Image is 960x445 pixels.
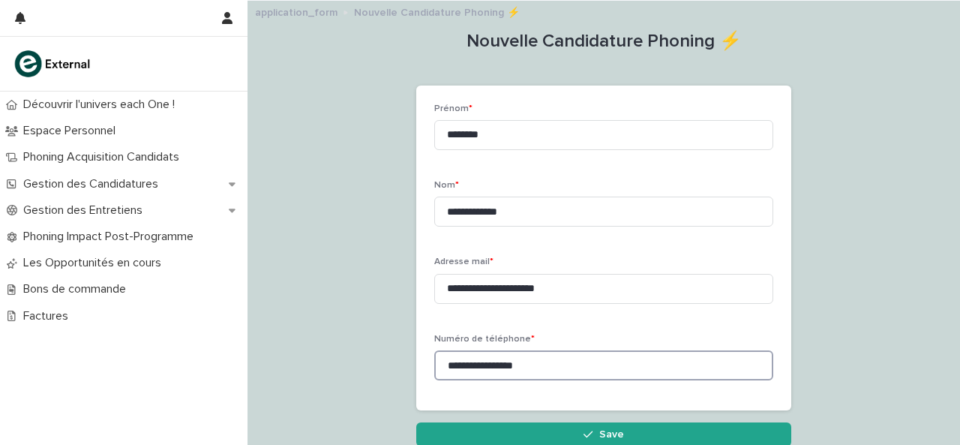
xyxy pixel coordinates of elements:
span: Nom [434,181,459,190]
p: Gestion des Candidatures [17,177,170,191]
span: Save [599,429,624,440]
h1: Nouvelle Candidature Phoning ⚡ [416,31,791,53]
p: application_form [255,3,337,20]
p: Phoning Impact Post-Programme [17,230,205,244]
span: Prénom [434,104,472,113]
p: Gestion des Entretiens [17,203,154,218]
p: Découvrir l'univers each One ! [17,98,187,112]
span: Adresse mail [434,257,493,266]
p: Espace Personnel [17,124,127,138]
p: Bons de commande [17,282,138,296]
p: Phoning Acquisition Candidats [17,150,191,164]
img: bc51vvfgR2QLHU84CWIQ [12,49,94,79]
p: Factures [17,309,80,323]
span: Numéro de téléphone [434,335,535,344]
p: Les Opportunités en cours [17,256,173,270]
p: Nouvelle Candidature Phoning ⚡ [354,3,520,20]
